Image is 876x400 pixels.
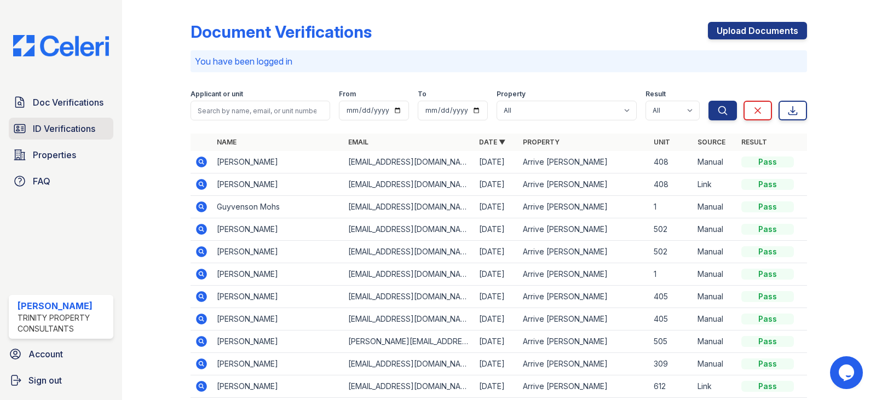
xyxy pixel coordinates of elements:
[212,218,343,241] td: [PERSON_NAME]
[4,35,118,56] img: CE_Logo_Blue-a8612792a0a2168367f1c8372b55b34899dd931a85d93a1a3d3e32e68fde9ad4.png
[344,375,475,398] td: [EMAIL_ADDRESS][DOMAIN_NAME]
[649,151,693,173] td: 408
[344,173,475,196] td: [EMAIL_ADDRESS][DOMAIN_NAME]
[518,375,649,398] td: Arrive [PERSON_NAME]
[693,151,737,173] td: Manual
[646,90,666,98] label: Result
[708,22,807,39] a: Upload Documents
[33,175,50,188] span: FAQ
[418,90,427,98] label: To
[741,138,767,146] a: Result
[18,312,109,334] div: Trinity Property Consultants
[344,241,475,263] td: [EMAIL_ADDRESS][DOMAIN_NAME]
[649,218,693,241] td: 502
[33,96,103,109] span: Doc Verifications
[693,353,737,375] td: Manual
[741,156,794,167] div: Pass
[741,291,794,302] div: Pass
[693,218,737,241] td: Manual
[212,263,343,286] td: [PERSON_NAME]
[191,101,330,120] input: Search by name, email, or unit number
[28,374,62,387] span: Sign out
[654,138,670,146] a: Unit
[693,196,737,218] td: Manual
[475,196,518,218] td: [DATE]
[212,286,343,308] td: [PERSON_NAME]
[741,336,794,347] div: Pass
[649,331,693,353] td: 505
[741,246,794,257] div: Pass
[693,173,737,196] td: Link
[475,375,518,398] td: [DATE]
[479,138,505,146] a: Date ▼
[693,375,737,398] td: Link
[344,331,475,353] td: [PERSON_NAME][EMAIL_ADDRESS][PERSON_NAME][DOMAIN_NAME]
[18,299,109,312] div: [PERSON_NAME]
[475,241,518,263] td: [DATE]
[217,138,237,146] a: Name
[741,269,794,280] div: Pass
[9,91,113,113] a: Doc Verifications
[518,151,649,173] td: Arrive [PERSON_NAME]
[741,358,794,369] div: Pass
[212,241,343,263] td: [PERSON_NAME]
[475,263,518,286] td: [DATE]
[518,353,649,375] td: Arrive [PERSON_NAME]
[475,286,518,308] td: [DATE]
[344,263,475,286] td: [EMAIL_ADDRESS][DOMAIN_NAME]
[191,22,372,42] div: Document Verifications
[475,353,518,375] td: [DATE]
[693,241,737,263] td: Manual
[9,118,113,140] a: ID Verifications
[344,196,475,218] td: [EMAIL_ADDRESS][DOMAIN_NAME]
[212,173,343,196] td: [PERSON_NAME]
[523,138,560,146] a: Property
[741,314,794,324] div: Pass
[518,263,649,286] td: Arrive [PERSON_NAME]
[212,151,343,173] td: [PERSON_NAME]
[741,179,794,190] div: Pass
[475,218,518,241] td: [DATE]
[649,286,693,308] td: 405
[4,369,118,391] a: Sign out
[518,286,649,308] td: Arrive [PERSON_NAME]
[344,151,475,173] td: [EMAIL_ADDRESS][DOMAIN_NAME]
[33,122,95,135] span: ID Verifications
[212,331,343,353] td: [PERSON_NAME]
[344,308,475,331] td: [EMAIL_ADDRESS][DOMAIN_NAME]
[741,381,794,392] div: Pass
[518,331,649,353] td: Arrive [PERSON_NAME]
[693,331,737,353] td: Manual
[518,241,649,263] td: Arrive [PERSON_NAME]
[9,170,113,192] a: FAQ
[518,218,649,241] td: Arrive [PERSON_NAME]
[344,286,475,308] td: [EMAIL_ADDRESS][DOMAIN_NAME]
[830,356,865,389] iframe: chat widget
[497,90,526,98] label: Property
[518,308,649,331] td: Arrive [PERSON_NAME]
[28,347,63,361] span: Account
[33,148,76,161] span: Properties
[649,308,693,331] td: 405
[649,375,693,398] td: 612
[518,173,649,196] td: Arrive [PERSON_NAME]
[649,353,693,375] td: 309
[4,343,118,365] a: Account
[212,353,343,375] td: [PERSON_NAME]
[649,196,693,218] td: 1
[212,308,343,331] td: [PERSON_NAME]
[698,138,725,146] a: Source
[475,151,518,173] td: [DATE]
[649,173,693,196] td: 408
[518,196,649,218] td: Arrive [PERSON_NAME]
[348,138,368,146] a: Email
[9,144,113,166] a: Properties
[195,55,803,68] p: You have been logged in
[475,173,518,196] td: [DATE]
[693,263,737,286] td: Manual
[344,353,475,375] td: [EMAIL_ADDRESS][DOMAIN_NAME]
[741,201,794,212] div: Pass
[475,331,518,353] td: [DATE]
[741,224,794,235] div: Pass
